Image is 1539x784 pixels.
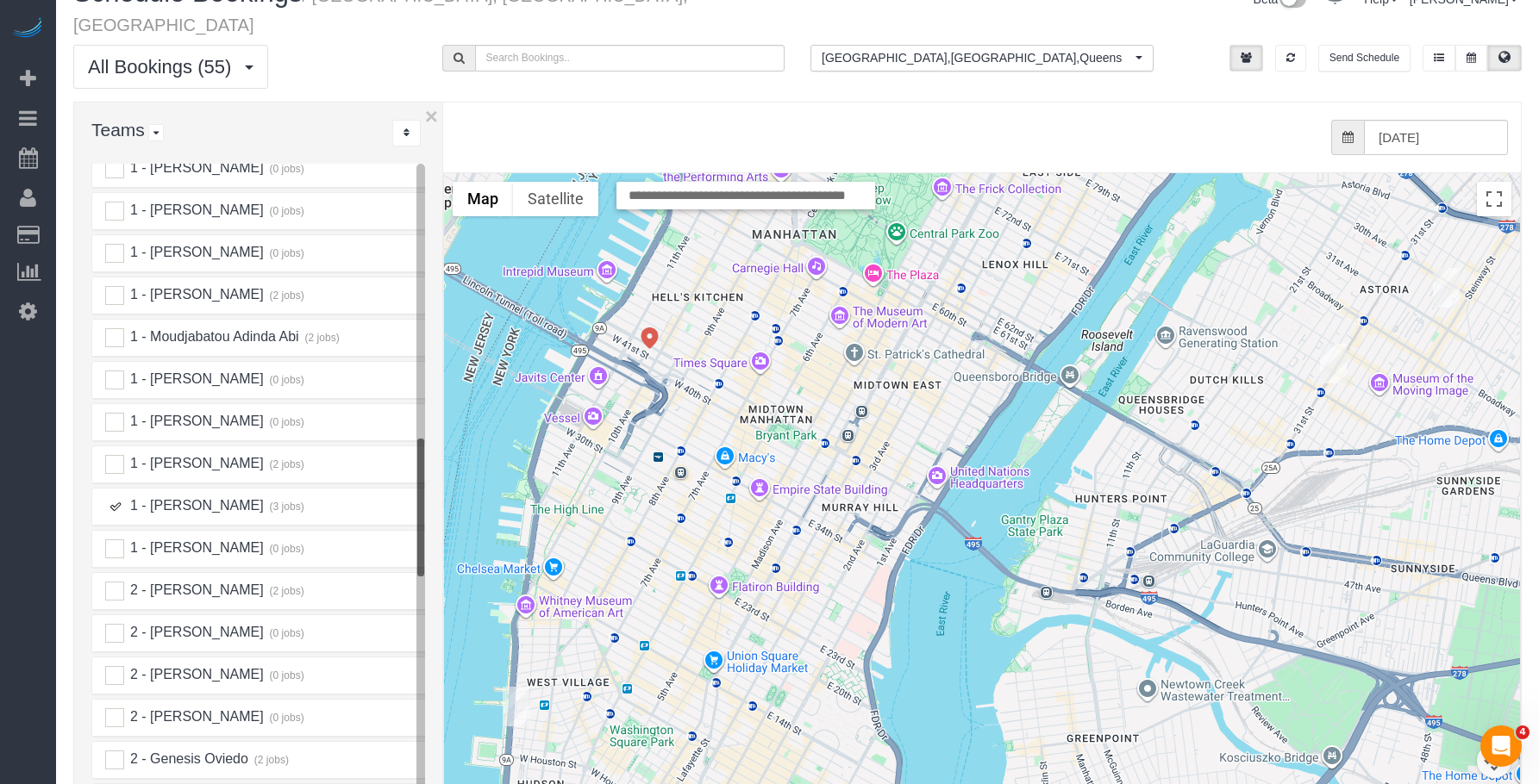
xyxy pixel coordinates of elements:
[267,543,304,555] small: (0 jobs)
[1516,725,1530,739] span: 4
[128,709,263,724] span: 2 - [PERSON_NAME]
[475,45,785,72] input: Search Bookings..
[267,669,304,681] small: (0 jobs)
[1364,120,1508,155] input: Date
[252,754,289,766] small: (2 jobs)
[128,751,247,766] span: 2 - Genesis Oviedo
[73,45,268,89] button: All Bookings (55)
[810,45,1154,72] button: [GEOGRAPHIC_DATA],[GEOGRAPHIC_DATA],Queens
[88,56,240,78] span: All Bookings (55)
[453,182,513,216] button: Show street map
[267,458,304,470] small: (2 jobs)
[1318,45,1411,72] button: Send Schedule
[1477,182,1511,216] button: Toggle fullscreen view
[267,501,304,513] small: (3 jobs)
[1480,725,1522,767] iframe: Intercom live chat
[128,667,263,681] span: 2 - [PERSON_NAME]
[128,582,263,597] span: 2 - [PERSON_NAME]
[822,49,1131,66] span: [GEOGRAPHIC_DATA] , [GEOGRAPHIC_DATA] , Queens
[267,205,304,217] small: (0 jobs)
[810,45,1154,72] ol: All Locations
[10,17,45,41] img: Automaid Logo
[1433,268,1460,308] div: 08/22/2025 12:00PM - Jina Choi - 30-54 38th Street, Apt. 1a, Astoria, NY 11103
[267,247,304,259] small: (0 jobs)
[1477,744,1511,778] button: Map camera controls
[639,327,700,389] div: 561 10th Ave #24b
[128,456,263,470] span: 1 - [PERSON_NAME]
[425,105,438,128] button: ×
[267,585,304,597] small: (2 jobs)
[128,202,263,217] span: 1 - [PERSON_NAME]
[267,163,304,175] small: (0 jobs)
[128,245,263,259] span: 1 - [PERSON_NAME]
[267,416,304,428] small: (0 jobs)
[267,712,304,724] small: (0 jobs)
[128,498,263,513] span: 1 - [PERSON_NAME]
[128,371,263,386] span: 1 - [PERSON_NAME]
[513,182,598,216] button: Show satellite imagery
[267,374,304,386] small: (0 jobs)
[128,414,263,428] span: 1 - [PERSON_NAME]
[303,332,340,344] small: (2 jobs)
[91,120,145,140] span: Teams
[1320,344,1347,383] div: 08/22/2025 4:30PM - Katherine Garland - 35-22 32nd Street, Apt 1, Astoria, NY 11106
[128,329,298,344] span: 1 - Moudjabatou Adinda Abi
[503,687,529,726] div: 08/22/2025 9:00AM - Sammie Halem - 115 Morton Street, Apt.Gb, New York, NY 10014
[392,120,421,146] div: ...
[128,160,263,175] span: 1 - [PERSON_NAME]
[128,625,263,639] span: 2 - [PERSON_NAME]
[128,540,263,555] span: 1 - [PERSON_NAME]
[267,289,304,302] small: (2 jobs)
[128,287,263,302] span: 1 - [PERSON_NAME]
[404,128,410,138] i: Sort Teams
[267,627,304,639] small: (0 jobs)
